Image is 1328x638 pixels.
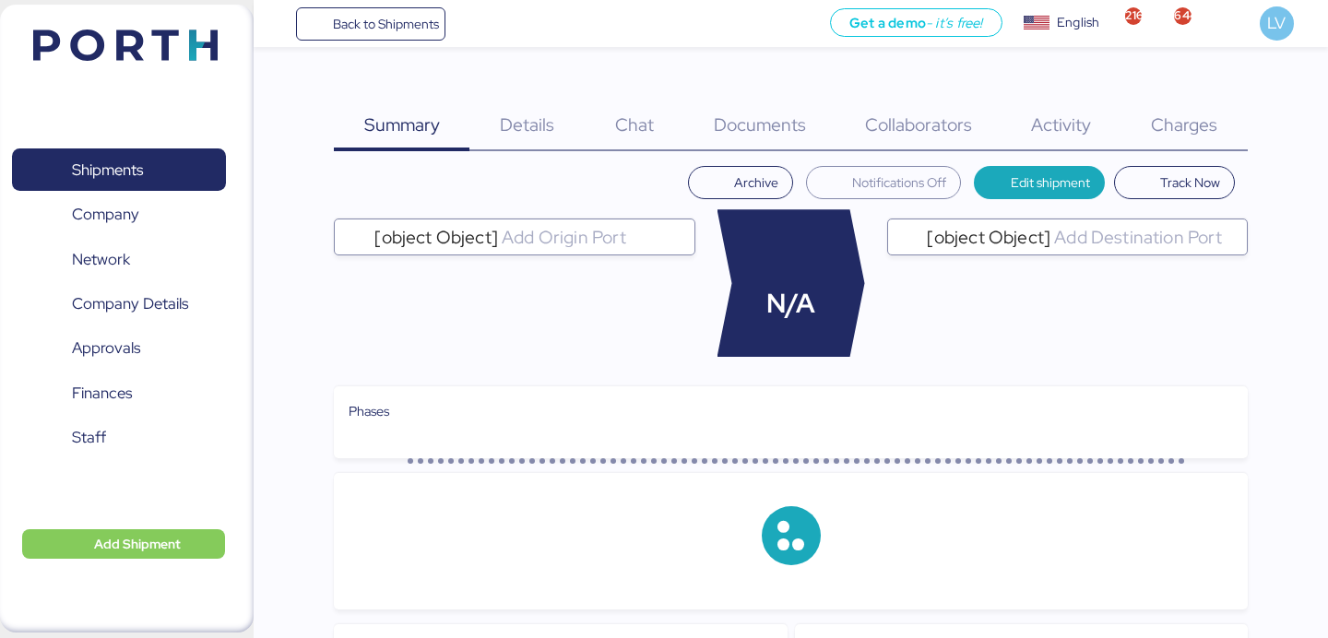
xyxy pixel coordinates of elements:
[1057,13,1099,32] div: English
[12,194,226,236] a: Company
[12,283,226,325] a: Company Details
[72,380,132,407] span: Finances
[1011,171,1090,194] span: Edit shipment
[852,171,946,194] span: Notifications Off
[296,7,446,41] a: Back to Shipments
[974,166,1106,199] button: Edit shipment
[1267,11,1286,35] span: LV
[12,238,226,280] a: Network
[1031,112,1091,136] span: Activity
[12,372,226,415] a: Finances
[865,112,972,136] span: Collaborators
[1050,226,1239,248] input: [object Object]
[498,226,686,248] input: [object Object]
[12,148,226,191] a: Shipments
[806,166,961,199] button: Notifications Off
[364,112,440,136] span: Summary
[1151,112,1217,136] span: Charges
[72,335,140,361] span: Approvals
[1160,171,1220,194] span: Track Now
[927,229,1050,245] span: [object Object]
[265,8,296,40] button: Menu
[688,166,793,199] button: Archive
[500,112,554,136] span: Details
[766,284,815,324] span: N/A
[22,529,225,559] button: Add Shipment
[72,424,106,451] span: Staff
[72,157,143,183] span: Shipments
[12,417,226,459] a: Staff
[734,171,778,194] span: Archive
[72,201,139,228] span: Company
[615,112,654,136] span: Chat
[94,533,181,555] span: Add Shipment
[72,290,188,317] span: Company Details
[333,13,439,35] span: Back to Shipments
[374,229,498,245] span: [object Object]
[349,401,1232,421] div: Phases
[12,327,226,370] a: Approvals
[72,246,130,273] span: Network
[714,112,806,136] span: Documents
[1114,166,1235,199] button: Track Now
